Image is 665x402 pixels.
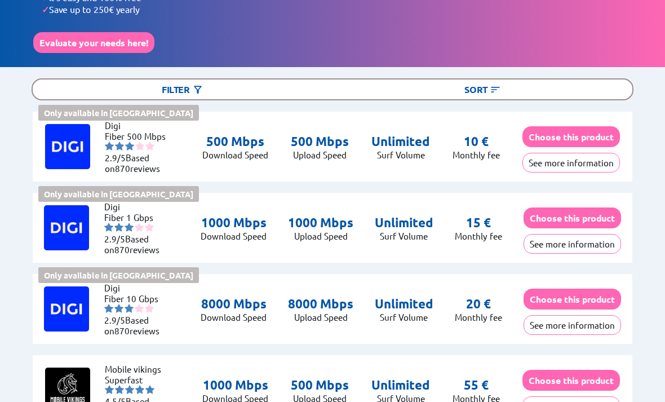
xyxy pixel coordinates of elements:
[105,121,172,131] li: Digi
[375,312,433,323] p: Surf Volume
[522,370,620,391] button: Choose this product
[453,150,500,161] p: Monthly fee
[145,386,154,395] img: starnr5
[202,150,268,161] p: Download Speed
[104,283,172,294] li: Digi
[490,85,501,96] img: Button open the sorting menu
[201,312,267,323] p: Download Speed
[524,208,621,229] button: Choose this product
[291,378,349,394] p: 500 Mbps
[125,142,134,151] img: starnr3
[145,223,154,232] img: starnr5
[105,153,172,174] li: Based on reviews
[201,215,267,231] p: 1000 Mbps
[371,378,430,394] p: Unlimited
[464,378,489,394] p: 55 €
[202,378,268,394] p: 1000 Mbps
[522,132,620,143] a: Choose this product
[466,297,491,312] p: 20 €
[104,315,125,326] span: 2.9/5
[125,386,134,395] img: starnr3
[201,297,267,312] p: 8000 Mbps
[104,304,113,313] img: starnr1
[524,289,621,310] button: Choose this product
[524,316,621,335] button: See more information
[42,4,632,16] li: Save up to 250€ yearly
[464,134,489,150] p: 10 €
[104,315,172,337] li: Based on reviews
[104,234,125,245] span: 2.9/5
[114,223,123,232] img: starnr2
[44,287,89,332] img: Logo of Digi
[114,245,130,255] span: 870
[105,364,172,375] li: Mobile vikings
[115,142,124,151] img: starnr2
[291,150,349,161] p: Upload Speed
[288,231,353,242] p: Upload Speed
[288,312,353,323] p: Upload Speed
[125,304,134,313] img: starnr3
[135,386,144,395] img: starnr4
[291,134,349,150] p: 500 Mbps
[115,164,130,174] span: 870
[524,213,621,224] a: Choose this product
[105,375,172,386] li: Superfast
[145,142,154,151] img: starnr5
[44,108,193,118] b: Only available in [GEOGRAPHIC_DATA]
[135,304,144,313] img: starnr4
[375,231,433,242] p: Surf Volume
[192,85,203,96] img: Button open the filtering menu
[288,215,353,231] p: 1000 Mbps
[105,142,114,151] img: starnr1
[455,231,502,242] p: Monthly fee
[104,223,113,232] img: starnr1
[104,234,172,255] li: Based on reviews
[288,297,353,312] p: 8000 Mbps
[114,326,130,337] span: 870
[201,231,267,242] p: Download Speed
[104,294,172,304] li: Fiber 10 Gbps
[524,235,621,254] button: See more information
[125,223,134,232] img: starnr3
[522,127,620,148] button: Choose this product
[104,213,172,223] li: Fiber 1 Gbps
[135,142,144,151] img: starnr4
[371,134,430,150] p: Unlimited
[33,33,154,54] button: Evaluate your needs here!
[114,304,123,313] img: starnr2
[145,304,154,313] img: starnr5
[105,386,114,395] img: starnr1
[44,189,193,200] b: Only available in [GEOGRAPHIC_DATA]
[524,239,621,250] a: See more information
[375,215,433,231] p: Unlimited
[524,320,621,331] a: See more information
[44,271,193,281] b: Only available in [GEOGRAPHIC_DATA]
[115,386,124,395] img: starnr2
[202,134,268,150] p: 500 Mbps
[105,153,126,164] span: 2.9/5
[522,153,620,173] button: See more information
[371,150,430,161] p: Surf Volume
[522,376,620,386] a: Choose this product
[104,202,172,213] li: Digi
[42,4,49,16] span: ✓
[45,125,90,170] img: Logo of Digi
[105,131,172,142] li: Fiber 500 Mbps
[524,294,621,305] a: Choose this product
[455,312,502,323] p: Monthly fee
[135,223,144,232] img: starnr4
[375,297,433,312] p: Unlimited
[33,80,333,100] div: Filter
[466,215,491,231] p: 15 €
[522,158,620,169] a: See more information
[44,206,89,251] img: Logo of Digi
[333,80,632,100] div: Sort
